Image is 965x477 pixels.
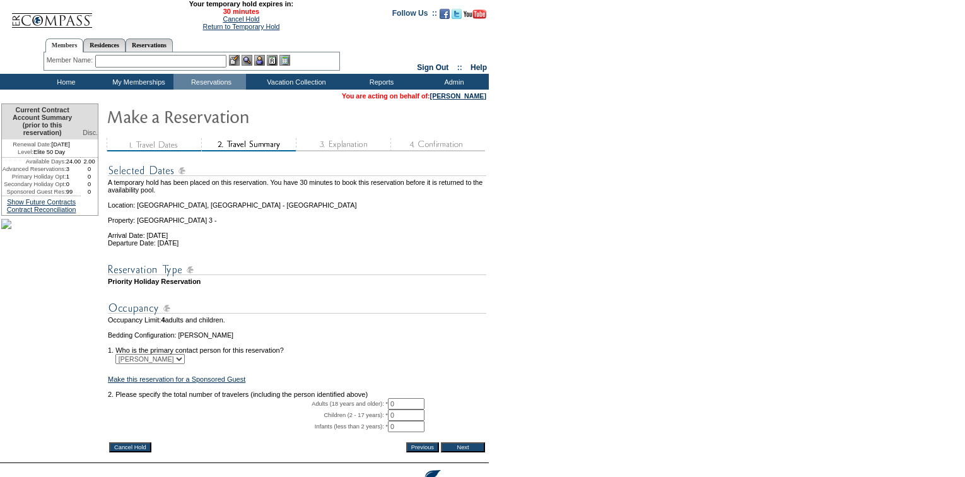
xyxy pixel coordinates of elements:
img: b_calculator.gif [279,55,290,66]
a: [PERSON_NAME] [430,92,486,100]
a: Residences [83,38,126,52]
td: 0 [81,188,98,196]
a: Become our fan on Facebook [440,13,450,20]
a: Reservations [126,38,173,52]
td: Vacation Collection [246,74,344,90]
td: 1. Who is the primary contact person for this reservation? [108,339,486,354]
td: [DATE] [2,139,81,148]
td: 3 [66,165,81,173]
td: 0 [66,180,81,188]
td: Admin [416,74,489,90]
a: Sign Out [417,63,448,72]
td: 2.00 [81,158,98,165]
td: 0 [81,173,98,180]
img: Shot-40-004.jpg [1,219,11,229]
td: 99 [66,188,81,196]
a: Show Future Contracts [7,198,76,206]
td: Reports [344,74,416,90]
img: View [242,55,252,66]
td: Advanced Reservations: [2,165,66,173]
td: A temporary hold has been placed on this reservation. You have 30 minutes to book this reservatio... [108,179,486,194]
td: Sponsored Guest Res: [2,188,66,196]
td: 1 [66,173,81,180]
img: step3_state1.gif [296,138,390,151]
td: Occupancy Limit: adults and children. [108,316,486,324]
img: Become our fan on Facebook [440,9,450,19]
a: Return to Temporary Hold [203,23,280,30]
td: Primary Holiday Opt: [2,173,66,180]
td: My Memberships [101,74,173,90]
span: Disc. [83,129,98,136]
td: Home [28,74,101,90]
td: Departure Date: [DATE] [108,239,486,247]
td: Location: [GEOGRAPHIC_DATA], [GEOGRAPHIC_DATA] - [GEOGRAPHIC_DATA] [108,194,486,209]
img: step2_state2.gif [201,138,296,151]
td: Adults (18 years and older): * [108,398,388,409]
input: Next [441,442,485,452]
td: 2. Please specify the total number of travelers (including the person identified above) [108,391,486,398]
td: Secondary Holiday Opt: [2,180,66,188]
span: :: [457,63,462,72]
img: subTtlResType.gif [108,262,486,278]
td: Elite 50 Day [2,148,81,158]
td: Children (2 - 17 years): * [108,409,388,421]
a: Make this reservation for a Sponsored Guest [108,375,245,383]
img: Follow us on Twitter [452,9,462,19]
td: 0 [81,180,98,188]
img: Reservations [267,55,278,66]
a: Cancel Hold [223,15,259,23]
img: step4_state1.gif [390,138,485,151]
span: Renewal Date: [13,141,51,148]
img: b_edit.gif [229,55,240,66]
a: Follow us on Twitter [452,13,462,20]
span: Level: [18,148,33,156]
td: Available Days: [2,158,66,165]
td: Priority Holiday Reservation [108,278,486,285]
td: 24.00 [66,158,81,165]
a: Help [471,63,487,72]
img: Compass Home [11,3,93,28]
img: subTtlOccupancy.gif [108,300,486,316]
span: 4 [161,316,165,324]
td: Current Contract Account Summary (prior to this reservation) [2,104,81,139]
img: Impersonate [254,55,265,66]
input: Cancel Hold [109,442,151,452]
div: Member Name: [47,55,95,66]
td: Reservations [173,74,246,90]
img: subTtlSelectedDates.gif [108,163,486,179]
td: Property: [GEOGRAPHIC_DATA] 3 - [108,209,486,224]
a: Members [45,38,84,52]
td: Arrival Date: [DATE] [108,224,486,239]
td: Follow Us :: [392,8,437,23]
a: Subscribe to our YouTube Channel [464,13,486,20]
td: Bedding Configuration: [PERSON_NAME] [108,331,486,339]
td: Infants (less than 2 years): * [108,421,388,432]
input: Previous [406,442,439,452]
img: Subscribe to our YouTube Channel [464,9,486,19]
span: 30 minutes [99,8,383,15]
img: step1_state3.gif [107,138,201,151]
a: Contract Reconciliation [7,206,76,213]
td: 0 [81,165,98,173]
img: Make Reservation [107,103,359,129]
span: You are acting on behalf of: [342,92,486,100]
